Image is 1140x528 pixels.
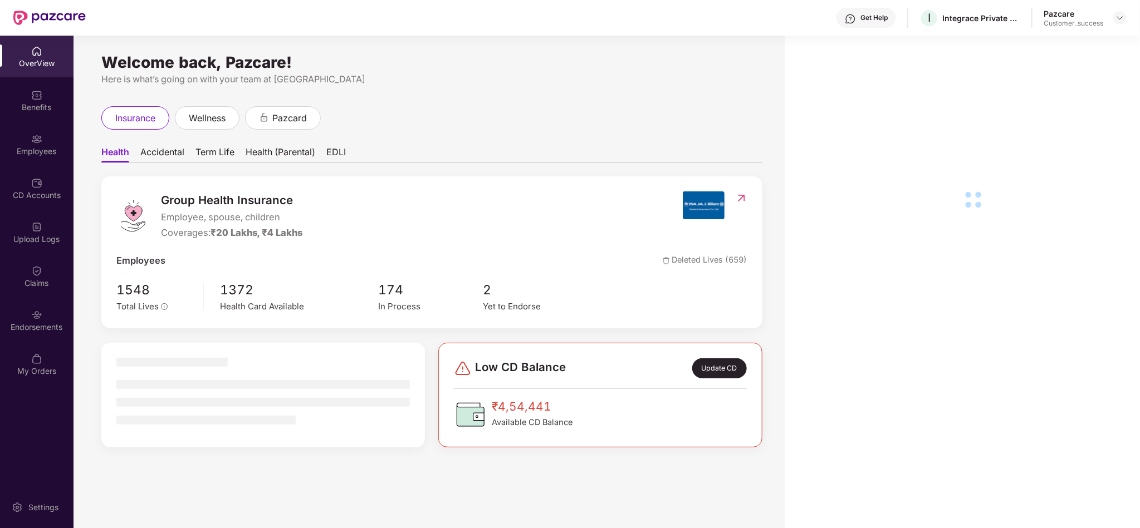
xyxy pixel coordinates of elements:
[663,257,670,264] img: deleteIcon
[161,226,302,240] div: Coverages:
[492,398,573,416] span: ₹4,54,441
[272,111,307,125] span: pazcard
[928,11,931,24] span: I
[116,280,195,300] span: 1548
[492,416,573,429] span: Available CD Balance
[101,146,129,162] span: Health
[31,221,42,233] img: svg+xml;base64,PHN2ZyBpZD0iVXBsb2FkX0xvZ3MiIGRhdGEtbmFtZT0iVXBsb2FkIExvZ3MiIHhtbG5zPSJodHRwOi8vd3...
[736,193,747,204] img: RedirectIcon
[483,300,589,313] div: Yet to Endorse
[101,58,762,67] div: Welcome back, Pazcare!
[31,353,42,364] img: svg+xml;base64,PHN2ZyBpZD0iTXlfT3JkZXJzIiBkYXRhLW5hbWU9Ik15IE9yZGVycyIgeG1sbnM9Imh0dHA6Ly93d3cudz...
[140,146,184,162] span: Accidental
[663,254,747,268] span: Deleted Lives (659)
[115,111,155,125] span: insurance
[13,11,86,25] img: New Pazcare Logo
[1044,19,1103,28] div: Customer_success
[326,146,346,162] span: EDLI
[101,72,762,86] div: Here is what’s going on with your team at [GEOGRAPHIC_DATA]
[942,13,1020,23] div: Integrace Private Limited
[246,146,315,162] span: Health (Parental)
[378,280,483,300] span: 174
[12,502,23,513] img: svg+xml;base64,PHN2ZyBpZD0iU2V0dGluZy0yMHgyMCIgeG1sbnM9Imh0dHA6Ly93d3cudzMub3JnLzIwMDAvc3ZnIiB3aW...
[692,358,747,379] div: Update CD
[161,303,168,310] span: info-circle
[25,502,62,513] div: Settings
[31,265,42,277] img: svg+xml;base64,PHN2ZyBpZD0iQ2xhaW0iIHhtbG5zPSJodHRwOi8vd3d3LnczLm9yZy8yMDAwL3N2ZyIgd2lkdGg9IjIwIi...
[845,13,856,24] img: svg+xml;base64,PHN2ZyBpZD0iSGVscC0zMngzMiIgeG1sbnM9Imh0dHA6Ly93d3cudzMub3JnLzIwMDAvc3ZnIiB3aWR0aD...
[475,358,566,379] span: Low CD Balance
[31,134,42,145] img: svg+xml;base64,PHN2ZyBpZD0iRW1wbG95ZWVzIiB4bWxucz0iaHR0cDovL3d3dy53My5vcmcvMjAwMC9zdmciIHdpZHRoPS...
[683,191,725,219] img: insurerIcon
[31,177,42,189] img: svg+xml;base64,PHN2ZyBpZD0iQ0RfQWNjb3VudHMiIGRhdGEtbmFtZT0iQ0QgQWNjb3VudHMiIHhtbG5zPSJodHRwOi8vd3...
[31,46,42,57] img: svg+xml;base64,PHN2ZyBpZD0iSG9tZSIgeG1sbnM9Imh0dHA6Ly93d3cudzMub3JnLzIwMDAvc3ZnIiB3aWR0aD0iMjAiIG...
[1044,8,1103,19] div: Pazcare
[1115,13,1124,22] img: svg+xml;base64,PHN2ZyBpZD0iRHJvcGRvd24tMzJ4MzIiIHhtbG5zPSJodHRwOi8vd3d3LnczLm9yZy8yMDAwL3N2ZyIgd2...
[161,210,302,225] span: Employee, spouse, children
[31,309,42,320] img: svg+xml;base64,PHN2ZyBpZD0iRW5kb3JzZW1lbnRzIiB4bWxucz0iaHR0cDovL3d3dy53My5vcmcvMjAwMC9zdmciIHdpZH...
[116,199,150,233] img: logo
[860,13,888,22] div: Get Help
[454,398,487,431] img: CDBalanceIcon
[378,300,483,313] div: In Process
[116,254,165,268] span: Employees
[454,359,472,377] img: svg+xml;base64,PHN2ZyBpZD0iRGFuZ2VyLTMyeDMyIiB4bWxucz0iaHR0cDovL3d3dy53My5vcmcvMjAwMC9zdmciIHdpZH...
[31,90,42,101] img: svg+xml;base64,PHN2ZyBpZD0iQmVuZWZpdHMiIHhtbG5zPSJodHRwOi8vd3d3LnczLm9yZy8yMDAwL3N2ZyIgd2lkdGg9Ij...
[259,112,269,122] div: animation
[116,301,159,312] span: Total Lives
[195,146,234,162] span: Term Life
[221,280,378,300] span: 1372
[221,300,378,313] div: Health Card Available
[189,111,226,125] span: wellness
[161,191,302,209] span: Group Health Insurance
[483,280,589,300] span: 2
[211,227,302,238] span: ₹20 Lakhs, ₹4 Lakhs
